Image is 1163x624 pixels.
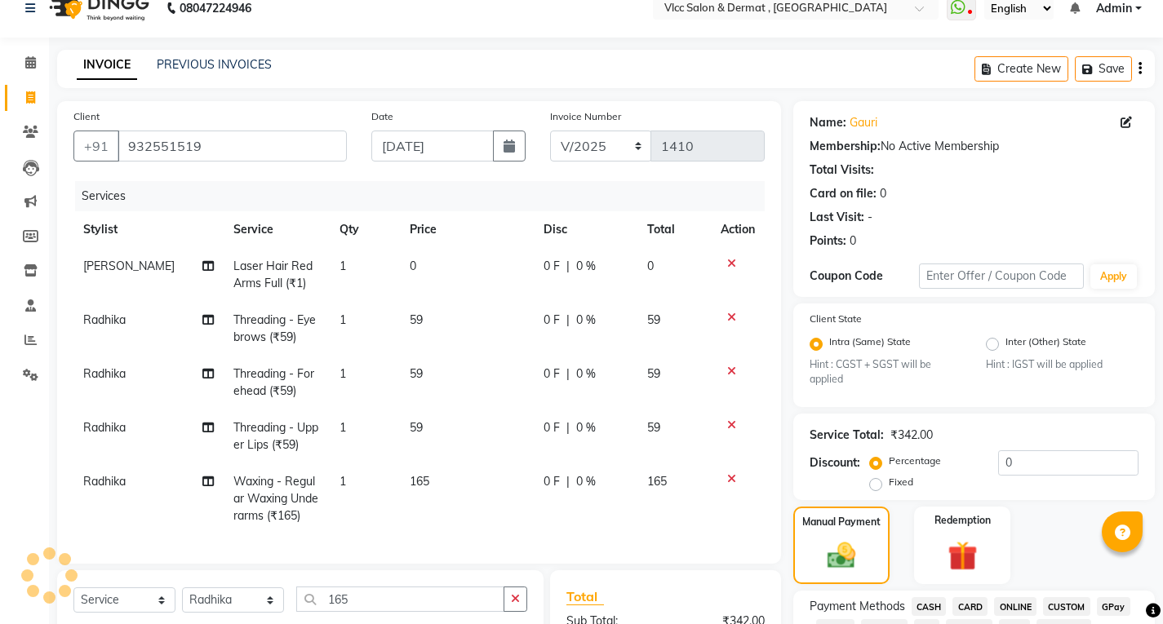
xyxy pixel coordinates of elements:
div: Services [75,181,777,211]
div: Coupon Code [810,268,919,285]
span: 59 [410,420,423,435]
span: 165 [410,474,429,489]
span: 0 % [576,258,596,275]
label: Client State [810,312,862,326]
label: Percentage [889,454,941,468]
span: 59 [410,312,423,327]
label: Inter (Other) State [1005,334,1086,354]
span: Threading - Forehead (₹59) [233,366,314,398]
label: Fixed [889,475,913,489]
th: Total [637,211,710,248]
a: PREVIOUS INVOICES [157,57,272,72]
div: Total Visits: [810,162,874,179]
span: 0 F [544,365,560,383]
button: Save [1075,56,1132,82]
span: ONLINE [994,597,1036,616]
label: Invoice Number [550,109,621,124]
button: Create New [974,56,1068,82]
th: Price [400,211,533,248]
span: | [566,473,570,490]
span: Waxing - Regular Waxing Underarms (₹165) [233,474,318,523]
span: Laser Hair Red Arms Full (₹1) [233,259,313,290]
span: 1 [340,420,346,435]
span: Total [566,588,604,605]
span: 1 [340,312,346,327]
span: Radhika [83,474,126,489]
label: Redemption [934,513,991,528]
span: 0 [410,259,416,273]
span: Radhika [83,366,126,381]
label: Client [73,109,100,124]
span: CUSTOM [1043,597,1090,616]
input: Enter Offer / Coupon Code [919,263,1084,289]
span: 0 F [544,312,560,329]
div: Membership: [810,138,881,155]
div: Service Total: [810,427,884,444]
th: Stylist [73,211,224,248]
label: Manual Payment [802,515,881,529]
span: | [566,419,570,436]
span: [PERSON_NAME] [83,259,175,273]
img: _gift.svg [939,538,987,574]
span: 59 [647,312,660,327]
label: Date [371,109,393,124]
a: INVOICE [77,51,137,80]
div: Last Visit: [810,209,864,226]
label: Intra (Same) State [829,334,911,354]
span: | [566,312,570,329]
span: 0 F [544,473,560,490]
span: 0 [647,259,654,273]
span: 1 [340,259,346,273]
span: 59 [647,366,660,381]
span: 59 [647,420,660,435]
span: Radhika [83,312,126,327]
span: 1 [340,474,346,489]
span: 0 F [544,258,560,275]
span: 0 % [576,473,596,490]
input: Search by Name/Mobile/Email/Code [118,131,347,162]
span: 0 % [576,312,596,329]
div: Discount: [810,454,860,471]
div: 0 [880,185,886,202]
div: Name: [810,114,846,131]
input: Search or Scan [296,586,504,612]
span: | [566,258,570,275]
span: CASH [912,597,947,616]
div: - [868,209,872,226]
button: Apply [1090,264,1137,289]
span: 0 F [544,419,560,436]
img: _cash.svg [819,539,864,572]
button: +91 [73,131,119,162]
th: Service [224,211,330,248]
span: Payment Methods [810,598,905,615]
div: Card on file: [810,185,877,202]
th: Qty [330,211,401,248]
span: CARD [952,597,988,616]
span: 0 % [576,365,596,383]
div: 0 [850,232,856,250]
th: Action [711,211,765,248]
span: | [566,365,570,383]
span: 0 % [576,419,596,436]
small: Hint : CGST + SGST will be applied [810,357,962,387]
span: 59 [410,366,423,381]
div: ₹342.00 [890,427,933,444]
span: Threading - Upper Lips (₹59) [233,420,318,452]
div: No Active Membership [810,138,1139,155]
small: Hint : IGST will be applied [986,357,1139,372]
span: Threading - Eyebrows (₹59) [233,312,316,344]
th: Disc [534,211,638,248]
div: Points: [810,232,846,250]
span: GPay [1097,597,1130,616]
span: 1 [340,366,346,381]
span: Radhika [83,420,126,435]
a: Gauri [850,114,877,131]
span: 165 [647,474,667,489]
